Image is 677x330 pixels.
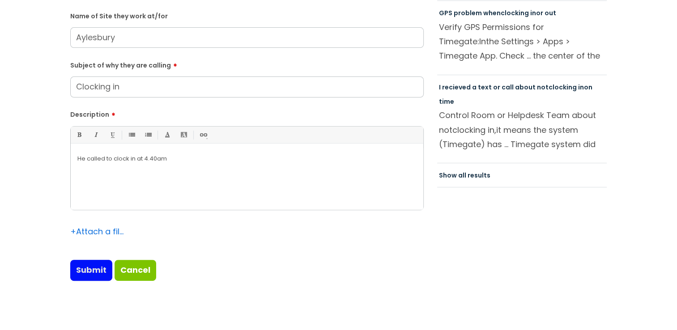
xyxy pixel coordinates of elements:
[70,108,424,118] label: Description
[439,171,490,180] a: Show all results
[70,224,124,239] div: Attach a file
[479,36,486,47] span: In
[439,83,592,106] a: I recieved a text or call about notclocking inon time
[197,129,209,140] a: Link
[439,8,556,17] a: GPS problem whenclocking inor out
[115,260,156,280] a: Cancel
[549,83,577,92] span: clocking
[106,129,118,140] a: Underline(Ctrl-U)
[126,129,137,140] a: • Unordered List (Ctrl-Shift-7)
[70,260,112,280] input: Submit
[70,11,424,20] label: Name of Site they work at/for
[77,155,417,163] p: He called to clock in at 4.40 am
[501,8,529,17] span: clocking
[488,124,496,135] span: in,
[73,129,85,140] a: Bold (Ctrl-B)
[178,129,189,140] a: Back Color
[530,8,536,17] span: in
[162,129,173,140] a: Font Color
[439,108,605,151] p: Control Room or Helpdesk Team about not it means the system (Timegate) has ... Timegate system di...
[90,129,101,140] a: Italic (Ctrl-I)
[142,129,153,140] a: 1. Ordered List (Ctrl-Shift-8)
[578,83,584,92] span: in
[70,59,424,69] label: Subject of why they are calling
[452,124,485,135] span: clocking
[439,20,605,63] p: Verify GPS Permissions for Timegate: the Settings > Apps > Timegate App. Check ... the center of ...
